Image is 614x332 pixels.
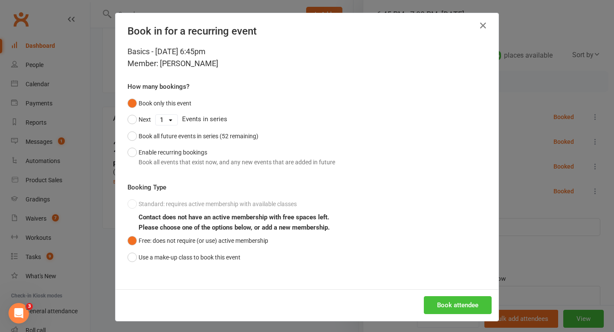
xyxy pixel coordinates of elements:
[139,131,258,141] div: Book all future events in series (52 remaining)
[127,95,191,111] button: Book only this event
[127,233,268,249] button: Free: does not require (or use) active membership
[127,111,487,128] div: Events in series
[139,213,329,221] b: Contact does not have an active membership with free spaces left.
[476,19,490,32] button: Close
[127,249,240,265] button: Use a make-up class to book this event
[127,46,487,70] div: Basics - [DATE] 6:45pm Member: [PERSON_NAME]
[9,303,29,323] iframe: Intercom live chat
[127,25,487,37] h4: Book in for a recurring event
[26,303,33,310] span: 3
[127,128,258,144] button: Book all future events in series (52 remaining)
[139,157,335,167] div: Book all events that exist now, and any new events that are added in future
[127,144,335,170] button: Enable recurring bookingsBook all events that exist now, and any new events that are added in future
[127,82,189,92] label: How many bookings?
[424,296,492,314] button: Book attendee
[127,111,151,128] button: Next
[127,182,166,192] label: Booking Type
[139,224,330,231] b: Please choose one of the options below, or add a new membership.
